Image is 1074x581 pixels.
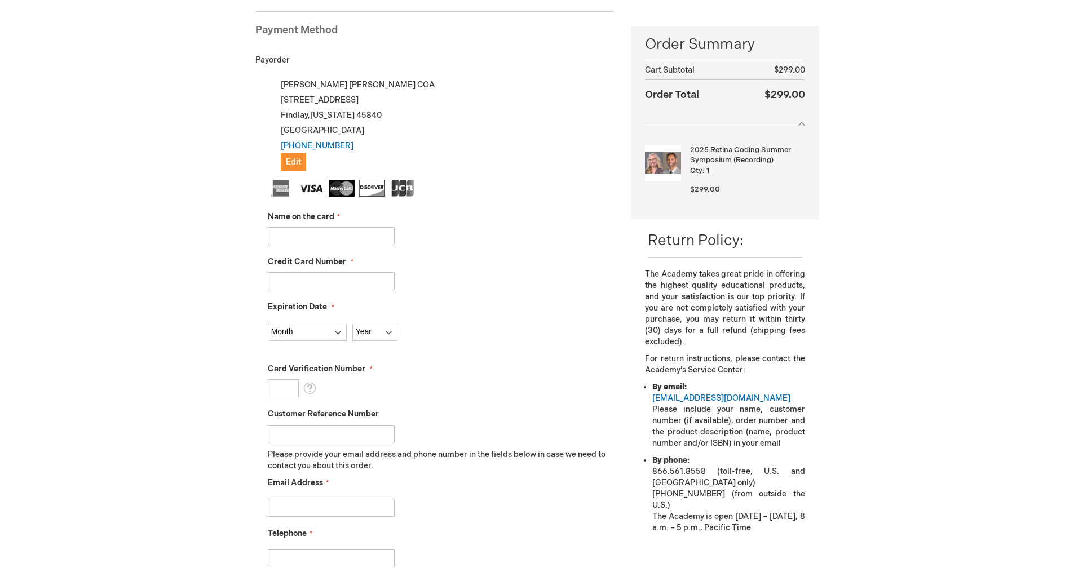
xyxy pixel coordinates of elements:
[645,353,805,376] p: For return instructions, please contact the Academy’s Service Center:
[268,77,615,171] div: [PERSON_NAME] [PERSON_NAME] COA [STREET_ADDRESS] Findlay , 45840 [GEOGRAPHIC_DATA]
[255,55,290,65] span: Payorder
[764,89,805,101] span: $299.00
[268,379,299,397] input: Card Verification Number
[652,455,690,465] strong: By phone:
[268,449,615,472] p: Please provide your email address and phone number in the fields below in case we need to contact...
[268,257,346,267] span: Credit Card Number
[690,145,802,166] strong: 2025 Retina Coding Summer Symposium (Recording)
[281,141,353,150] a: [PHONE_NUMBER]
[648,232,744,250] span: Return Policy:
[268,478,323,487] span: Email Address
[690,166,702,175] span: Qty
[268,180,294,197] img: American Express
[268,409,379,419] span: Customer Reference Number
[268,302,327,312] span: Expiration Date
[329,180,355,197] img: MasterCard
[268,529,307,538] span: Telephone
[690,185,720,194] span: $299.00
[652,382,805,449] li: Please include your name, customer number (if available), order number and the product descriptio...
[310,110,355,120] span: [US_STATE]
[774,65,805,75] span: $299.00
[645,61,740,80] th: Cart Subtotal
[652,393,790,403] a: [EMAIL_ADDRESS][DOMAIN_NAME]
[652,455,805,534] li: 866.561.8558 (toll-free, U.S. and [GEOGRAPHIC_DATA] only) [PHONE_NUMBER] (from outside the U.S.) ...
[255,23,615,43] div: Payment Method
[390,180,416,197] img: JCB
[645,269,805,348] p: The Academy takes great pride in offering the highest quality educational products, and your sati...
[645,34,805,61] span: Order Summary
[645,86,699,103] strong: Order Total
[268,364,365,374] span: Card Verification Number
[652,382,687,392] strong: By email:
[298,180,324,197] img: Visa
[645,145,681,181] img: 2025 Retina Coding Summer Symposium (Recording)
[359,180,385,197] img: Discover
[706,166,709,175] span: 1
[268,212,334,221] span: Name on the card
[281,153,306,171] button: Edit
[268,272,395,290] input: Credit Card Number
[286,157,301,167] span: Edit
